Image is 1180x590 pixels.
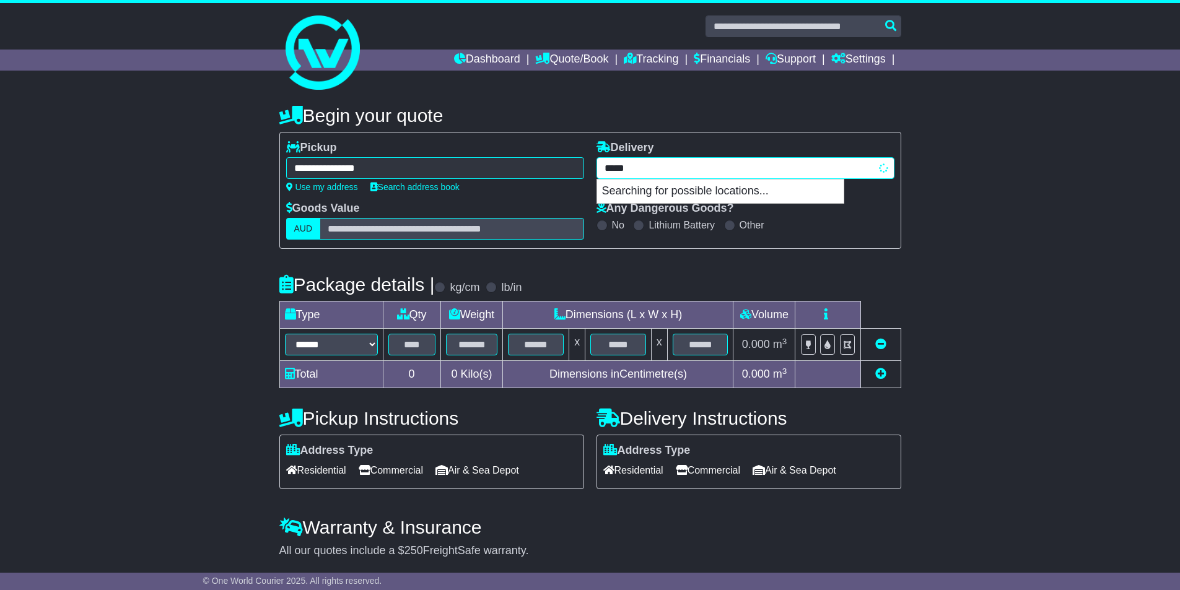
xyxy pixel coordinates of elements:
[286,218,321,240] label: AUD
[569,329,585,361] td: x
[773,338,787,350] span: m
[875,368,886,380] a: Add new item
[742,338,770,350] span: 0.000
[694,50,750,71] a: Financials
[597,141,654,155] label: Delivery
[676,461,740,480] span: Commercial
[279,105,901,126] h4: Begin your quote
[875,338,886,350] a: Remove this item
[603,461,663,480] span: Residential
[404,544,423,557] span: 250
[286,461,346,480] span: Residential
[454,50,520,71] a: Dashboard
[203,576,382,586] span: © One World Courier 2025. All rights reserved.
[597,157,894,179] typeahead: Please provide city
[651,329,667,361] td: x
[383,302,440,329] td: Qty
[286,141,337,155] label: Pickup
[782,367,787,376] sup: 3
[603,444,691,458] label: Address Type
[501,281,522,295] label: lb/in
[503,302,733,329] td: Dimensions (L x W x H)
[740,219,764,231] label: Other
[286,202,360,215] label: Goods Value
[742,368,770,380] span: 0.000
[597,202,734,215] label: Any Dangerous Goods?
[451,368,457,380] span: 0
[279,408,584,428] h4: Pickup Instructions
[279,544,901,558] div: All our quotes include a $ FreightSafe warranty.
[612,219,624,231] label: No
[649,219,715,231] label: Lithium Battery
[440,302,503,329] td: Weight
[435,461,519,480] span: Air & Sea Depot
[782,337,787,346] sup: 3
[440,361,503,388] td: Kilo(s)
[359,461,423,480] span: Commercial
[279,274,435,295] h4: Package details |
[279,302,383,329] td: Type
[773,368,787,380] span: m
[733,302,795,329] td: Volume
[597,180,844,203] p: Searching for possible locations...
[503,361,733,388] td: Dimensions in Centimetre(s)
[597,408,901,428] h4: Delivery Instructions
[383,361,440,388] td: 0
[766,50,816,71] a: Support
[450,281,479,295] label: kg/cm
[831,50,886,71] a: Settings
[535,50,608,71] a: Quote/Book
[286,182,358,192] a: Use my address
[753,461,836,480] span: Air & Sea Depot
[624,50,678,71] a: Tracking
[286,444,374,458] label: Address Type
[279,517,901,537] h4: Warranty & Insurance
[279,361,383,388] td: Total
[370,182,460,192] a: Search address book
